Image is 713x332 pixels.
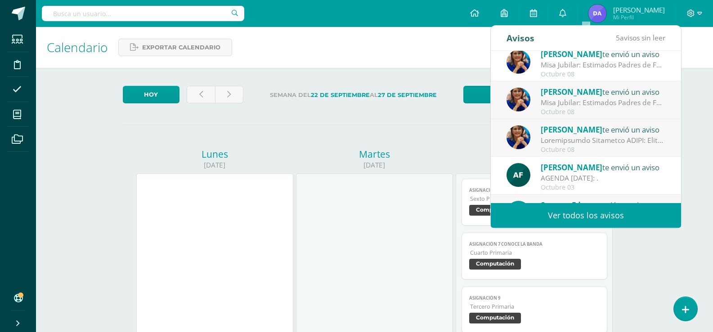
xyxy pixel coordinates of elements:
[47,39,108,56] span: Calendario
[470,195,600,203] span: Sexto Primaria
[462,233,608,279] a: Asignación 7 Conoce la bandaCuarto PrimariaComputación
[311,92,370,98] strong: 22 de Septiembre
[541,200,590,210] span: Soporte Edoo
[469,295,600,301] span: Asignación 9
[541,173,666,183] div: AGENDA 3 DE OCTUBRE: .
[470,303,600,310] span: Tercero Primaria
[507,50,530,74] img: 5d6f35d558c486632aab3bda9a330e6b.png
[296,148,453,160] div: Martes
[541,162,602,173] span: [PERSON_NAME]
[541,87,602,97] span: [PERSON_NAME]
[613,5,665,14] span: [PERSON_NAME]
[541,199,666,211] div: te envió un aviso
[541,146,666,154] div: Octubre 08
[507,88,530,111] img: 5d6f35d558c486632aab3bda9a330e6b.png
[541,71,666,78] div: Octubre 08
[541,124,602,135] span: [PERSON_NAME]
[541,60,666,70] div: Misa Jubilar: Estimados Padres de Familia de Cuarto Primaria hasta Quinto Bachillerato: Bendicion...
[123,86,179,103] a: Hoy
[136,148,293,160] div: Lunes
[462,179,608,226] a: Asignación 7 Codifica una peceraSexto PrimariaComputación
[613,13,665,21] span: Mi Perfil
[378,92,437,98] strong: 27 de Septiembre
[507,201,530,225] img: eb7bbe1785973d010d2fd4ffa6ec7a1e.png
[456,148,613,160] div: Miércoles
[469,187,600,193] span: Asignación 7 Codifica una pecera
[541,108,666,116] div: Octubre 08
[469,259,521,270] span: Computación
[507,26,534,50] div: Avisos
[470,249,600,257] span: Cuarto Primaria
[491,203,681,228] a: Ver todos los avisos
[588,4,606,22] img: 746ac40fa38bec72d7f89dcbbfd4af6a.png
[469,241,600,247] span: Asignación 7 Conoce la banda
[136,160,293,170] div: [DATE]
[541,97,666,108] div: Misa Jubilar: Estimados Padres de Familia de Cuarto Primaria hasta Quinto Bachillerato: Bendicion...
[469,205,521,216] span: Computación
[118,39,232,56] a: Exportar calendario
[616,33,665,43] span: avisos sin leer
[541,48,666,60] div: te envió un aviso
[541,86,666,97] div: te envió un aviso
[541,184,666,191] div: Octubre 03
[42,6,244,21] input: Busca un usuario...
[616,33,620,43] span: 5
[456,160,613,170] div: [DATE]
[507,163,530,187] img: 76d0098bca6fec32b74f05e1b18fe2ef.png
[507,125,530,149] img: 5d6f35d558c486632aab3bda9a330e6b.png
[296,160,453,170] div: [DATE]
[541,135,666,146] div: Indicaciones Excursión IRTRA: Guatemala, 07 de octubre de 2025 Estimados Padres de Familia: De an...
[541,124,666,135] div: te envió un aviso
[469,313,521,323] span: Computación
[463,86,545,103] a: Semana
[541,49,602,59] span: [PERSON_NAME]
[142,39,220,56] span: Exportar calendario
[541,161,666,173] div: te envió un aviso
[251,86,456,104] label: Semana del al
